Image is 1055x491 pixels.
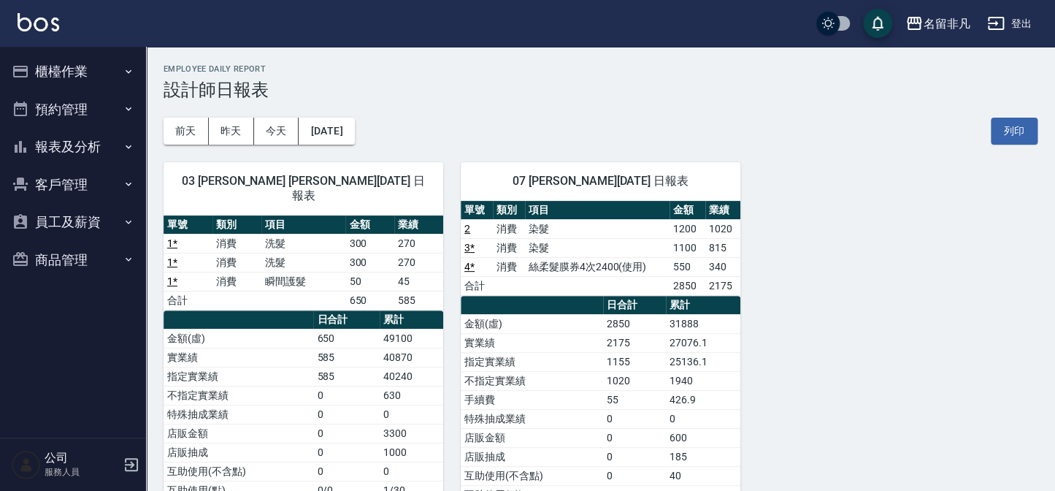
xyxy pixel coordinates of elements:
td: 815 [705,238,740,257]
td: 染髮 [525,238,670,257]
td: 2175 [705,276,740,295]
button: 列印 [991,118,1037,145]
p: 服務人員 [45,465,119,479]
td: 49100 [380,329,443,348]
th: 業績 [394,216,443,235]
h5: 公司 [45,451,119,465]
td: 消費 [493,238,525,257]
td: 互助使用(不含點) [164,462,313,481]
span: 03 [PERSON_NAME] [PERSON_NAME][DATE] 日報表 [181,174,426,203]
button: 今天 [254,118,299,145]
td: 0 [380,462,443,481]
td: 40240 [380,367,443,386]
a: 2 [464,223,470,235]
img: Person [12,450,41,479]
th: 金額 [670,201,705,220]
td: 手續費 [461,390,603,409]
th: 累計 [380,311,443,330]
td: 270 [394,234,443,253]
td: 1100 [670,238,705,257]
td: 0 [603,447,666,466]
span: 07 [PERSON_NAME][DATE] 日報表 [478,174,723,189]
td: 1200 [670,219,705,238]
td: 指定實業績 [164,367,313,386]
td: 消費 [493,219,525,238]
td: 特殊抽成業績 [164,405,313,424]
td: 1020 [603,371,666,390]
td: 金額(虛) [164,329,313,348]
td: 0 [603,428,666,447]
th: 業績 [705,201,740,220]
button: [DATE] [299,118,354,145]
td: 585 [313,348,380,367]
td: 0 [313,386,380,405]
button: 櫃檯作業 [6,53,140,91]
td: 店販金額 [461,428,603,447]
button: 前天 [164,118,209,145]
td: 3300 [380,424,443,443]
td: 1940 [666,371,740,390]
button: 商品管理 [6,241,140,279]
td: 0 [313,462,380,481]
h3: 設計師日報表 [164,80,1037,100]
td: 25136.1 [666,352,740,371]
td: 洗髮 [261,234,346,253]
td: 0 [313,443,380,462]
td: 不指定實業績 [164,386,313,405]
td: 實業績 [461,333,603,352]
td: 不指定實業績 [461,371,603,390]
button: 昨天 [209,118,254,145]
img: Logo [18,13,59,31]
td: 2175 [603,333,666,352]
td: 合計 [461,276,493,295]
td: 300 [345,234,394,253]
td: 洗髮 [261,253,346,272]
table: a dense table [164,216,443,311]
td: 1000 [380,443,443,462]
td: 合計 [164,291,212,310]
td: 340 [705,257,740,276]
td: 0 [603,409,666,428]
td: 特殊抽成業績 [461,409,603,428]
td: 185 [666,447,740,466]
td: 金額(虛) [461,314,603,333]
button: 預約管理 [6,91,140,129]
td: 55 [603,390,666,409]
button: 名留非凡 [899,9,975,39]
td: 426.9 [666,390,740,409]
td: 630 [380,386,443,405]
td: 0 [313,405,380,424]
td: 店販金額 [164,424,313,443]
td: 27076.1 [666,333,740,352]
td: 消費 [493,257,525,276]
td: 2850 [670,276,705,295]
td: 650 [345,291,394,310]
th: 單號 [461,201,493,220]
th: 類別 [212,216,261,235]
div: 名留非凡 [923,15,970,33]
td: 585 [313,367,380,386]
td: 0 [666,409,740,428]
td: 45 [394,272,443,291]
th: 日合計 [313,311,380,330]
button: save [863,9,892,38]
td: 消費 [212,234,261,253]
th: 類別 [493,201,525,220]
td: 0 [380,405,443,424]
td: 染髮 [525,219,670,238]
td: 1155 [603,352,666,371]
td: 消費 [212,253,261,272]
td: 指定實業績 [461,352,603,371]
button: 登出 [981,10,1037,37]
td: 實業績 [164,348,313,367]
th: 項目 [525,201,670,220]
td: 50 [345,272,394,291]
td: 店販抽成 [164,443,313,462]
td: 40 [666,466,740,485]
td: 0 [603,466,666,485]
td: 550 [670,257,705,276]
td: 瞬間護髮 [261,272,346,291]
td: 1020 [705,219,740,238]
td: 0 [313,424,380,443]
table: a dense table [461,201,740,296]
